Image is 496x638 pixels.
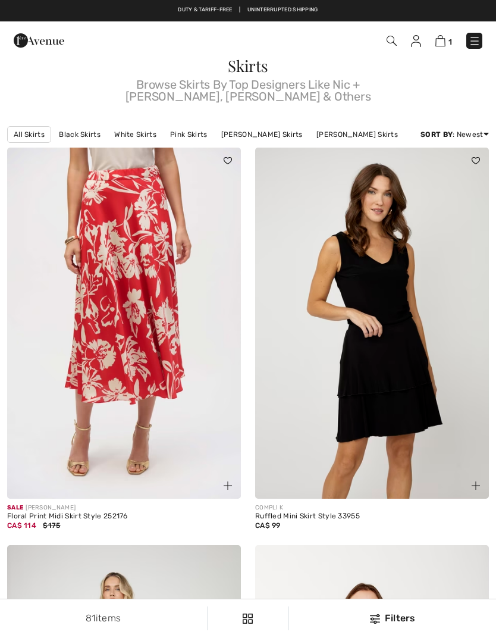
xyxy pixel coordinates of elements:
[406,127,457,142] a: Long Skirts
[472,157,480,164] img: heart_black_full.svg
[43,521,60,530] span: $175
[255,512,489,521] div: Ruffled Mini Skirt Style 33955
[7,504,23,511] span: Sale
[53,127,106,142] a: Black Skirts
[7,512,241,521] div: Floral Print Midi Skirt Style 252176
[7,503,241,512] div: [PERSON_NAME]
[420,129,489,140] div: : Newest
[164,127,213,142] a: Pink Skirts
[310,127,404,142] a: [PERSON_NAME] Skirts
[86,612,96,624] span: 81
[296,611,489,626] div: Filters
[224,481,232,490] img: plus_v2.svg
[411,35,421,47] img: My Info
[243,614,253,624] img: Filters
[255,521,281,530] span: CA$ 99
[469,35,481,47] img: Menu
[255,148,489,499] img: Ruffled Mini Skirt Style 33955. Black
[472,481,480,490] img: plus_v2.svg
[7,521,36,530] span: CA$ 114
[370,614,380,624] img: Filters
[14,34,64,45] a: 1ère Avenue
[7,126,51,143] a: All Skirts
[448,37,452,46] span: 1
[387,36,397,46] img: Search
[14,29,64,52] img: 1ère Avenue
[108,127,162,142] a: White Skirts
[224,157,232,164] img: heart_black_full.svg
[228,55,268,76] span: Skirts
[435,33,452,48] a: 1
[215,127,309,142] a: [PERSON_NAME] Skirts
[420,130,453,139] strong: Sort By
[255,503,489,512] div: COMPLI K
[7,74,489,102] span: Browse Skirts By Top Designers Like Nic + [PERSON_NAME], [PERSON_NAME] & Others
[435,35,445,46] img: Shopping Bag
[7,148,241,499] img: Floral Print Midi Skirt Style 252176. Red/cream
